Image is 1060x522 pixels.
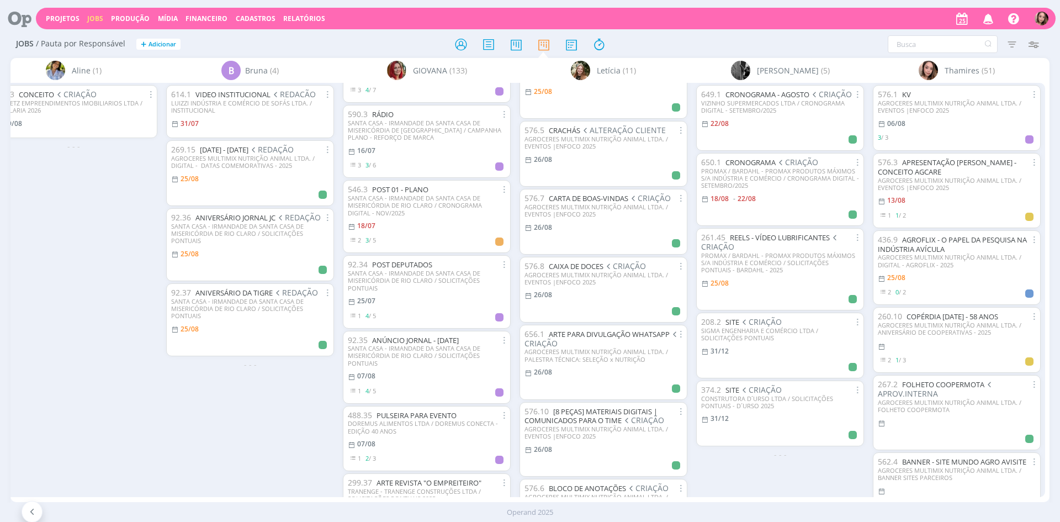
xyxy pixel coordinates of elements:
[534,445,552,454] : 26/08
[271,89,316,99] span: REDACÃO
[348,420,506,434] div: DOREMUS ALIMENTOS LTDA / DOREMUS CONECTA - EDIÇÃO 40 ANOS
[358,454,361,462] span: 1
[701,99,859,114] div: VIZINHO SUPERMERCADOS LTDA / CRONOGRAMA DIGITAL - SETEMBRO/2025
[365,236,376,244] span: / 5
[878,177,1036,191] div: AGROCERES MULTIMIX NUTRIÇÃO ANIMAL LTDA. / EVENTOS |ENFOCO 2025
[365,312,369,320] span: 4
[195,213,275,223] a: ANIVERSÁRIO JORNAL JC
[182,14,231,23] button: Financeiro
[413,65,447,76] span: GIOVANA
[358,312,361,320] span: 1
[597,65,621,76] span: Letícia
[365,312,376,320] span: / 5
[358,86,361,94] span: 3
[1034,9,1049,28] button: T
[524,125,544,135] span: 576.5
[372,109,394,119] a: RÁDIO
[270,65,279,76] span: (4)
[181,249,199,259] span: 25/08
[372,184,428,194] a: POST 01 - PLANO
[902,379,984,389] a: FOLHETO COOPERMOTA
[365,454,376,462] span: / 3
[888,35,998,53] input: Busca
[628,193,671,203] span: CRIAÇÃO
[357,221,375,230] : 18/07
[195,89,271,99] a: VIDEO INSTITUCIONAL
[878,99,1036,114] div: AGROCERES MULTIMIX NUTRIÇÃO ANIMAL LTDA. / EVENTOS |ENFOCO 2025
[878,254,1036,268] div: AGROCERES MULTIMIX NUTRIÇÃO ANIMAL LTDA. / DIGITAL - AGROFLIX - 2025
[945,65,979,76] span: Thamires
[534,367,552,377] : 26/08
[821,65,830,76] span: (5)
[93,65,102,76] span: (1)
[711,278,729,288] : 25/08
[365,387,369,395] span: 4
[878,133,888,141] span: / 3
[888,211,891,219] span: 1
[524,407,658,426] a: [8 PEÇAS] MATERIAIS DIGITAIS | COMUNICADOS PARA O TIME
[524,271,682,286] div: AGROCERES MULTIMIX NUTRIÇÃO ANIMAL LTDA. / EVENTOS |ENFOCO 2025
[387,61,406,80] img: G
[888,288,891,296] span: 2
[701,384,721,395] span: 374.2
[348,259,368,270] span: 92.34
[725,157,776,167] a: CRONOGRAMA
[701,327,859,341] div: SIGMA ENGENHARIA E COMÉRCIO LTDA / SOLICITAÇÕES PONTUAIS
[725,89,809,99] a: CRONOGRAMA - AGOSTO
[171,155,329,169] div: AGROCERES MULTIMIX NUTRIÇÃO ANIMAL LTDA. / DIGITAL - DATAS COMEMORATIVAS - 2025
[87,14,103,23] a: Jobs
[171,89,191,99] span: 614.1
[348,488,506,502] div: TRANENGE - TRANENGE CONSTRUÇÕES LTDA / SOLICITAÇÕES PONTUAIS 2025
[357,146,375,155] : 16/07
[149,41,176,48] span: Adicionar
[878,157,1016,177] a: APRESENTAÇÃO [PERSON_NAME] - CONCEITO AGCARE
[701,232,725,242] span: 261.45
[195,288,273,298] a: ANIVERSÁRIO DA TIGRE
[348,410,372,420] span: 488.35
[348,335,368,345] span: 92.35
[524,135,682,150] div: AGROCERES MULTIMIX NUTRIÇÃO ANIMAL LTDA. / EVENTOS |ENFOCO 2025
[878,311,902,321] span: 260.10
[348,270,506,292] div: SANTA CASA - IRMANDADE DA SANTA CASA DE MISERICÓRDIA DE RIO CLARO / SOLICITAÇÕES PONTUAIS
[878,157,898,167] span: 576.3
[878,399,1036,413] div: AGROCERES MULTIMIX NUTRIÇÃO ANIMAL LTDA. / FOLHETO COOPERMOTA
[711,119,729,128] : 22/08
[895,211,906,219] span: / 2
[171,287,191,298] span: 92.37
[365,161,369,169] span: 3
[571,61,590,80] img: L
[348,119,506,141] div: SANTA CASA - IRMANDADE DA SANTA CASA DE MISERICÓRDIA DE [GEOGRAPHIC_DATA] / CAMPANHA PLANO - REFO...
[245,65,268,76] span: Bruna
[221,61,241,80] div: B
[878,235,1027,254] a: AGROFLIX - O PAPEL DA PESQUISA NA INDÚSTRIA AVÍCULA
[358,387,361,395] span: 1
[902,457,1026,467] a: BANNER - SITE MUNDO AGRO AVISITE
[357,439,375,449] : 07/08
[623,65,636,76] span: (11)
[357,296,375,305] : 25/07
[895,288,899,296] span: 0
[878,133,881,141] span: 3
[534,87,552,96] : 25/08
[449,65,467,76] span: (133)
[626,483,669,493] span: CRIAÇÃO
[348,184,368,194] span: 546.3
[46,14,79,23] a: Projetos
[171,212,191,223] span: 92.36
[365,454,369,462] span: 2
[524,425,682,440] div: AGROCERES MULTIMIX NUTRIÇÃO ANIMAL LTDA. / EVENTOS |ENFOCO 2025
[232,14,279,23] button: Cadastros
[171,144,195,155] span: 269.15
[534,290,552,299] : 26/08
[701,89,721,99] span: 649.1
[738,194,756,203] : 22/08
[895,288,906,296] span: / 2
[730,233,830,242] a: REELS - VÍDEO LUBRIFICANTES
[549,261,603,271] a: CAIXA DE DOCES
[524,493,682,508] div: AGROCERES MULTIMIX NUTRIÇÃO ANIMAL LTDA. / EVENTOS |ENFOCO 2025
[524,329,679,349] span: CRIAÇÃO
[701,252,859,274] div: PROMAX / BARDAHL - PROMAX PRODUTOS MÁXIMOS S/A INDÚSTRIA E COMÉRCIO / SOLICITAÇÕES PONTUAIS - BAR...
[731,61,750,80] img: P
[907,312,998,321] a: COPÉRDIA [DATE] - 58 ANOS
[377,410,457,420] a: PULSEIRA PARA EVENTO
